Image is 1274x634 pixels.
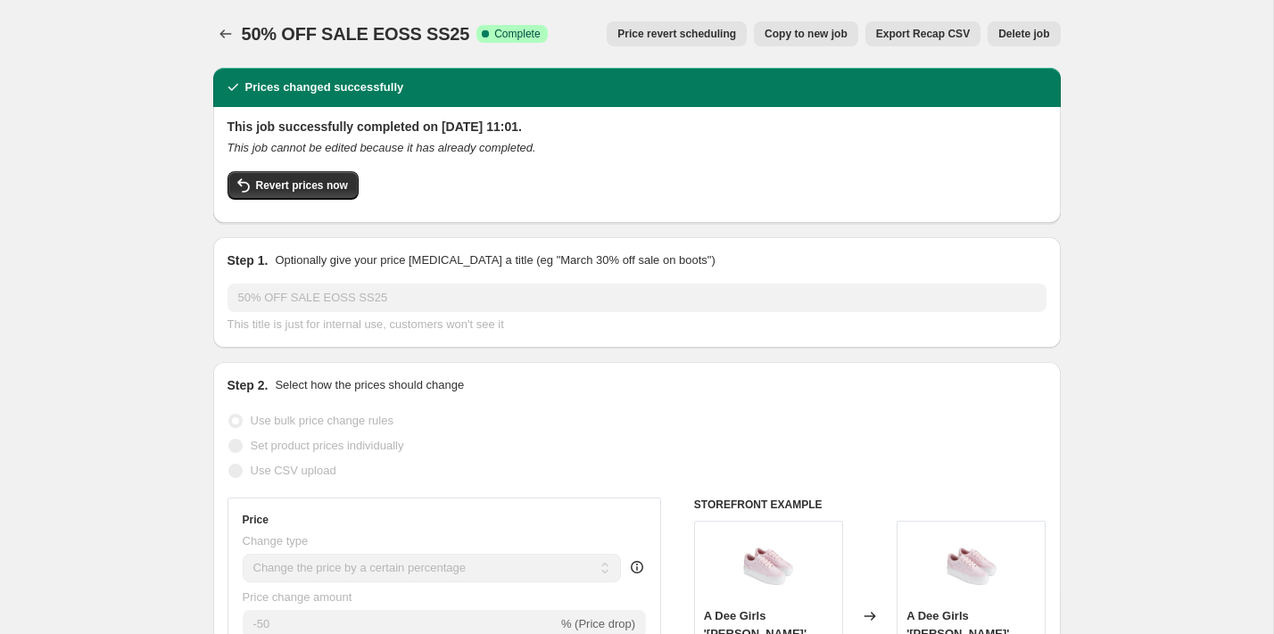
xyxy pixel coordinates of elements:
h2: Step 2. [227,376,269,394]
span: 50% OFF SALE EOSS SS25 [242,24,470,44]
span: Use CSV upload [251,464,336,477]
p: Optionally give your price [MEDICAL_DATA] a title (eg "March 30% off sale on boots") [275,251,715,269]
span: Delete job [998,27,1049,41]
button: Revert prices now [227,171,359,200]
button: Copy to new job [754,21,858,46]
span: Use bulk price change rules [251,414,393,427]
h6: STOREFRONT EXAMPLE [694,498,1046,512]
input: 30% off holiday sale [227,284,1046,312]
button: Export Recap CSV [865,21,980,46]
span: Complete [494,27,540,41]
span: Price change amount [243,590,352,604]
div: help [628,558,646,576]
p: Select how the prices should change [275,376,464,394]
button: Price revert scheduling [607,21,747,46]
span: Price revert scheduling [617,27,736,41]
span: % (Price drop) [561,617,635,630]
img: S255102PattyPink2_80x.jpg [732,531,804,602]
h2: Step 1. [227,251,269,269]
h3: Price [243,513,269,527]
span: Export Recap CSV [876,27,970,41]
h2: This job successfully completed on [DATE] 11:01. [227,118,1046,136]
img: S255102PattyPink2_80x.jpg [936,531,1007,602]
span: Set product prices individually [251,439,404,452]
button: Delete job [988,21,1060,46]
span: Change type [243,534,309,548]
i: This job cannot be edited because it has already completed. [227,141,536,154]
span: This title is just for internal use, customers won't see it [227,317,504,331]
span: Revert prices now [256,178,348,193]
h2: Prices changed successfully [245,78,404,96]
button: Price change jobs [213,21,238,46]
span: Copy to new job [765,27,848,41]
